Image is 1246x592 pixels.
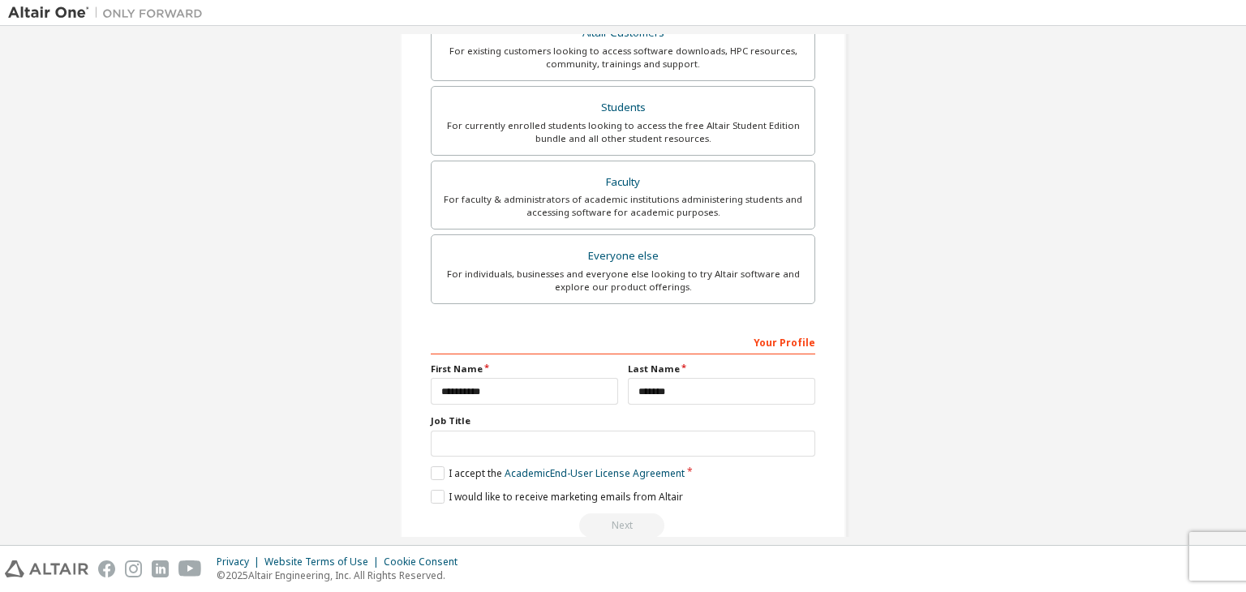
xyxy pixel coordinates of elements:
[152,560,169,577] img: linkedin.svg
[441,45,805,71] div: For existing customers looking to access software downloads, HPC resources, community, trainings ...
[5,560,88,577] img: altair_logo.svg
[628,362,815,375] label: Last Name
[505,466,685,480] a: Academic End-User License Agreement
[431,414,815,427] label: Job Title
[431,466,685,480] label: I accept the
[431,490,683,504] label: I would like to receive marketing emails from Altair
[441,119,805,145] div: For currently enrolled students looking to access the free Altair Student Edition bundle and all ...
[431,328,815,354] div: Your Profile
[431,513,815,538] div: Read and acccept EULA to continue
[384,556,467,568] div: Cookie Consent
[441,171,805,194] div: Faculty
[441,97,805,119] div: Students
[98,560,115,577] img: facebook.svg
[217,556,264,568] div: Privacy
[431,362,618,375] label: First Name
[264,556,384,568] div: Website Terms of Use
[8,5,211,21] img: Altair One
[441,193,805,219] div: For faculty & administrators of academic institutions administering students and accessing softwa...
[178,560,202,577] img: youtube.svg
[217,568,467,582] p: © 2025 Altair Engineering, Inc. All Rights Reserved.
[441,268,805,294] div: For individuals, businesses and everyone else looking to try Altair software and explore our prod...
[125,560,142,577] img: instagram.svg
[441,245,805,268] div: Everyone else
